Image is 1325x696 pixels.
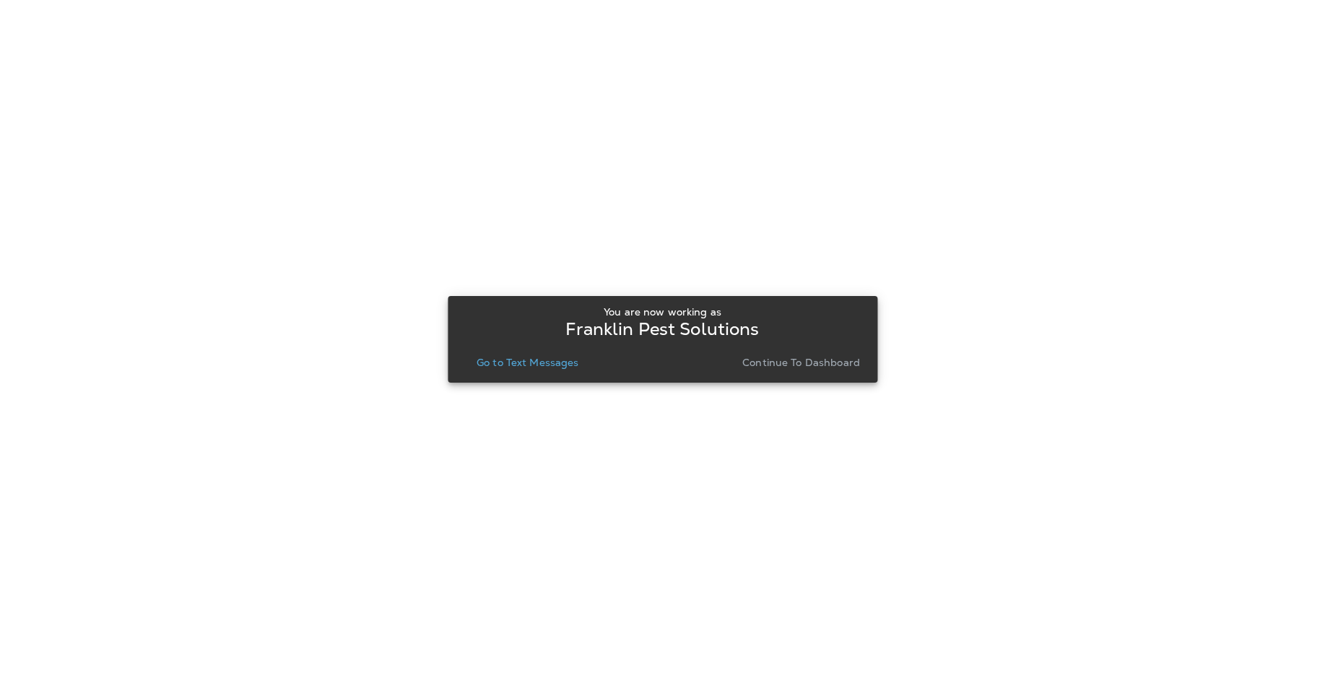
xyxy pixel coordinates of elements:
button: Continue to Dashboard [737,352,866,373]
p: Franklin Pest Solutions [565,323,759,335]
p: You are now working as [604,306,721,318]
p: Continue to Dashboard [742,357,860,368]
p: Go to Text Messages [477,357,579,368]
button: Go to Text Messages [471,352,585,373]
